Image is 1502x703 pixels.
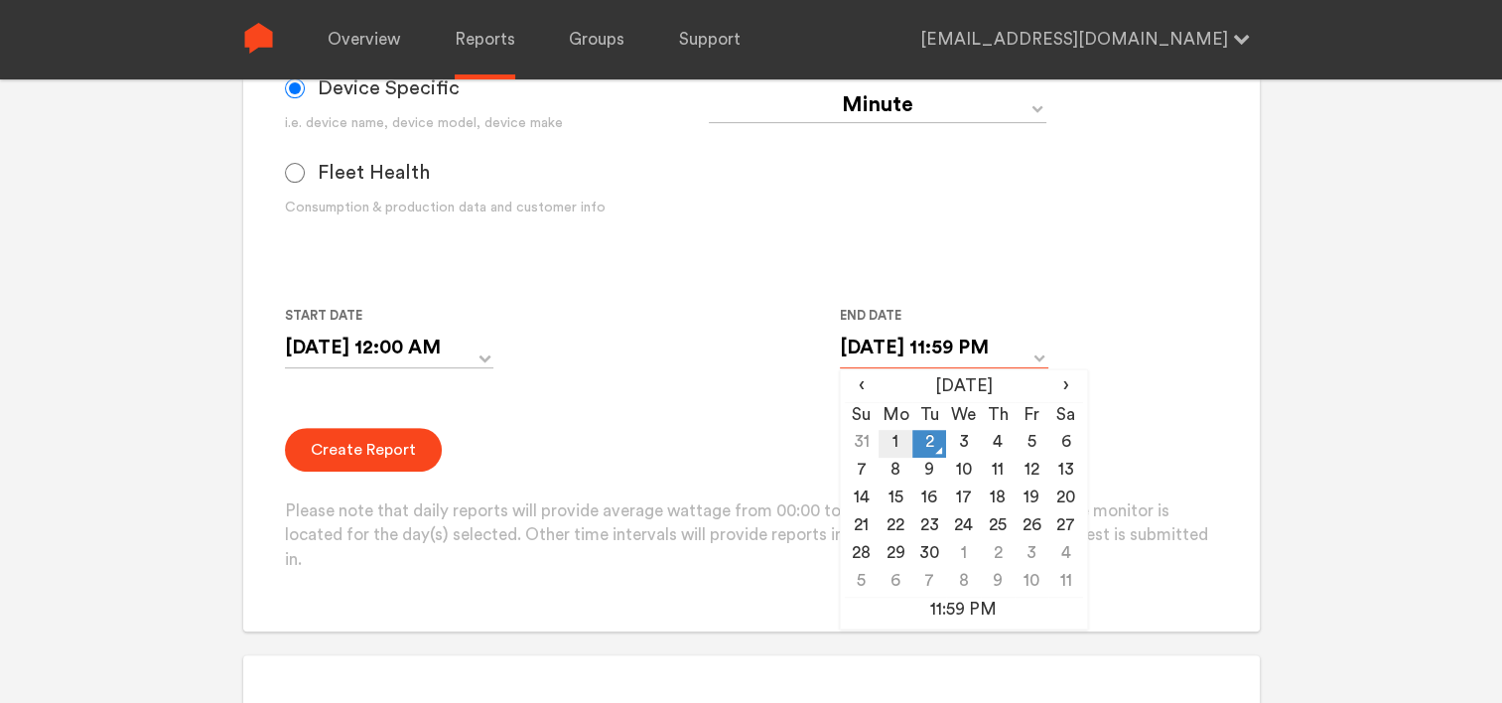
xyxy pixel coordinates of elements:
[1048,402,1082,430] th: Sa
[1015,402,1048,430] th: Fr
[981,569,1015,597] td: 9
[946,486,980,513] td: 17
[912,430,946,458] td: 2
[285,304,478,328] label: Start Date
[879,569,912,597] td: 6
[879,541,912,569] td: 29
[1015,430,1048,458] td: 5
[845,597,1083,625] td: 11:59 PM
[912,513,946,541] td: 23
[845,430,879,458] td: 31
[981,513,1015,541] td: 25
[879,374,1048,402] th: [DATE]
[981,541,1015,569] td: 2
[1048,430,1082,458] td: 6
[1048,374,1082,398] span: ›
[879,513,912,541] td: 22
[946,513,980,541] td: 24
[845,569,879,597] td: 5
[981,458,1015,486] td: 11
[318,161,430,185] span: Fleet Health
[1048,513,1082,541] td: 27
[981,430,1015,458] td: 4
[285,113,709,134] div: i.e. device name, device model, device make
[879,486,912,513] td: 15
[981,486,1015,513] td: 18
[879,402,912,430] th: Mo
[318,76,460,100] span: Device Specific
[1048,458,1082,486] td: 13
[285,163,305,183] input: Fleet Health
[845,402,879,430] th: Su
[1048,486,1082,513] td: 20
[285,428,442,472] button: Create Report
[946,402,980,430] th: We
[1015,458,1048,486] td: 12
[845,486,879,513] td: 14
[879,430,912,458] td: 1
[946,458,980,486] td: 10
[912,541,946,569] td: 30
[845,513,879,541] td: 21
[243,23,274,54] img: Sense Logo
[912,486,946,513] td: 16
[845,541,879,569] td: 28
[946,430,980,458] td: 3
[981,402,1015,430] th: Th
[1015,513,1048,541] td: 26
[912,569,946,597] td: 7
[912,458,946,486] td: 9
[1015,541,1048,569] td: 3
[946,541,980,569] td: 1
[1048,569,1082,597] td: 11
[1015,569,1048,597] td: 10
[285,499,1217,573] p: Please note that daily reports will provide average wattage from 00:00 to 23:59 in the time zone ...
[285,78,305,98] input: Device Specific
[879,458,912,486] td: 8
[1048,541,1082,569] td: 4
[946,569,980,597] td: 8
[845,458,879,486] td: 7
[285,198,709,218] div: Consumption & production data and customer info
[840,304,1032,328] label: End Date
[912,402,946,430] th: Tu
[845,374,879,398] span: ‹
[1015,486,1048,513] td: 19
